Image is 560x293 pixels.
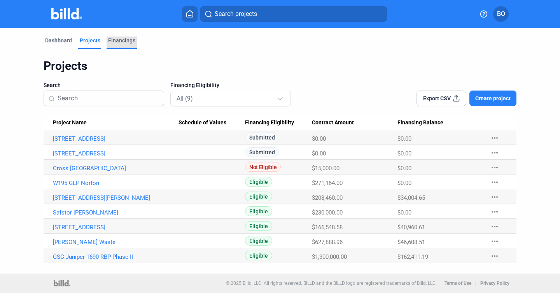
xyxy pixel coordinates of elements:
[444,281,471,286] b: Terms of Use
[245,221,272,231] span: Eligible
[245,147,279,157] span: Submitted
[226,281,437,286] p: © 2025 Billd, LLC. All rights reserved. BILLD and the BILLD logo are registered trademarks of Bil...
[215,9,257,19] span: Search projects
[53,194,178,201] a: [STREET_ADDRESS][PERSON_NAME]
[53,239,178,246] a: [PERSON_NAME] Waste
[490,251,499,261] mat-icon: more_horiz
[108,37,135,44] div: Financings
[416,91,466,106] button: Export CSV
[480,281,509,286] b: Privacy Policy
[490,222,499,231] mat-icon: more_horiz
[44,59,516,73] div: Projects
[493,6,509,22] button: BO
[200,6,387,22] button: Search projects
[312,135,326,142] span: $0.00
[245,162,281,172] span: Not Eligible
[397,180,411,187] span: $0.00
[397,194,425,201] span: $34,004.65
[312,180,343,187] span: $271,164.00
[45,37,72,44] div: Dashboard
[51,8,82,19] img: Billd Company Logo
[58,90,159,106] input: Search
[53,150,178,157] a: [STREET_ADDRESS]
[397,253,428,260] span: $162,411.19
[475,281,476,286] p: |
[53,253,178,260] a: GSC Juniper 1690 RBP Phase II
[312,239,343,246] span: $627,888.96
[245,206,272,216] span: Eligible
[397,209,411,216] span: $0.00
[475,94,511,102] span: Create project
[312,165,339,172] span: $15,000.00
[490,192,499,202] mat-icon: more_horiz
[245,192,272,201] span: Eligible
[245,251,272,260] span: Eligible
[178,119,245,126] div: Schedule of Values
[53,135,178,142] a: [STREET_ADDRESS]
[53,165,178,172] a: Cross [GEOGRAPHIC_DATA]
[312,150,326,157] span: $0.00
[490,163,499,172] mat-icon: more_horiz
[397,119,482,126] div: Financing Balance
[397,165,411,172] span: $0.00
[177,95,193,102] mat-select-trigger: All (9)
[312,119,397,126] div: Contract Amount
[312,119,354,126] span: Contract Amount
[53,119,178,126] div: Project Name
[245,177,272,187] span: Eligible
[490,207,499,216] mat-icon: more_horiz
[397,119,443,126] span: Financing Balance
[397,150,411,157] span: $0.00
[497,9,505,19] span: BO
[312,224,343,231] span: $166,548.58
[312,209,343,216] span: $230,000.00
[490,148,499,157] mat-icon: more_horiz
[245,133,279,142] span: Submitted
[245,236,272,246] span: Eligible
[423,94,451,102] span: Export CSV
[245,119,294,126] span: Financing Eligibility
[170,81,219,89] span: Financing Eligibility
[490,178,499,187] mat-icon: more_horiz
[44,81,61,89] span: Search
[397,239,425,246] span: $46,608.51
[53,119,87,126] span: Project Name
[80,37,100,44] div: Projects
[397,135,411,142] span: $0.00
[53,224,178,231] a: [STREET_ADDRESS]
[397,224,425,231] span: $40,960.61
[312,194,343,201] span: $208,460.00
[469,91,516,106] button: Create project
[178,119,226,126] span: Schedule of Values
[54,280,70,286] img: logo
[490,237,499,246] mat-icon: more_horiz
[53,180,178,187] a: W195 GLP Norton
[53,209,178,216] a: Safstor [PERSON_NAME]
[245,119,312,126] div: Financing Eligibility
[490,133,499,143] mat-icon: more_horiz
[312,253,347,260] span: $1,300,000.00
